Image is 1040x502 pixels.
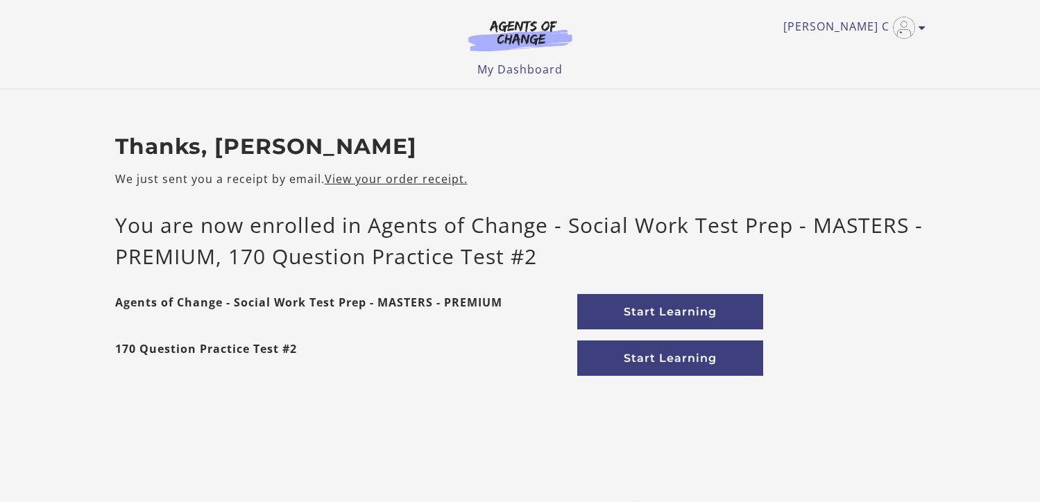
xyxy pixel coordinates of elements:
[325,171,468,187] a: View your order receipt.
[115,340,297,376] strong: 170 Question Practice Test #2
[115,171,926,187] p: We just sent you a receipt by email.
[454,19,587,51] img: Agents of Change Logo
[115,209,926,272] p: You are now enrolled in Agents of Change - Social Work Test Prep - MASTERS - PREMIUM, 170 Questio...
[577,294,763,329] a: Start Learning
[115,134,926,160] h2: Thanks, [PERSON_NAME]
[115,294,502,329] strong: Agents of Change - Social Work Test Prep - MASTERS - PREMIUM
[783,17,919,39] a: Toggle menu
[577,340,763,376] a: Start Learning
[477,62,563,77] a: My Dashboard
